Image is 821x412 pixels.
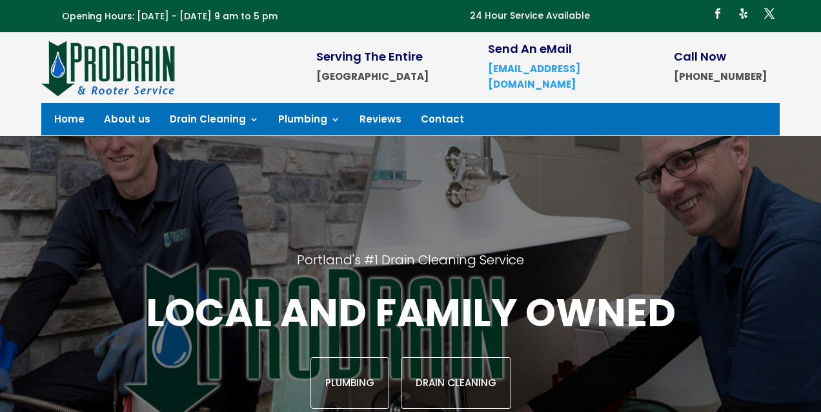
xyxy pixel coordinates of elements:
strong: [GEOGRAPHIC_DATA] [316,70,429,83]
a: Plumbing [310,357,389,409]
p: 24 Hour Service Available [470,8,590,24]
div: Local and family owned [107,288,714,409]
a: Contact [421,115,464,129]
a: [EMAIL_ADDRESS][DOMAIN_NAME] [488,62,580,91]
a: Follow on Facebook [707,3,728,24]
a: Plumbing [278,115,340,129]
a: Reviews [360,115,401,129]
h2: Portland's #1 Drain Cleaning Service [107,251,714,288]
span: Opening Hours: [DATE] - [DATE] 9 am to 5 pm [62,10,278,23]
a: Drain Cleaning [170,115,259,129]
img: site-logo-100h [41,39,176,97]
strong: [PHONE_NUMBER] [674,70,767,83]
a: Follow on X [759,3,780,24]
a: About us [104,115,150,129]
span: Send An eMail [488,41,572,57]
a: Drain Cleaning [401,357,511,409]
span: Call Now [674,48,726,64]
a: Home [54,115,85,129]
a: Follow on Yelp [733,3,754,24]
span: Serving The Entire [316,48,423,64]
